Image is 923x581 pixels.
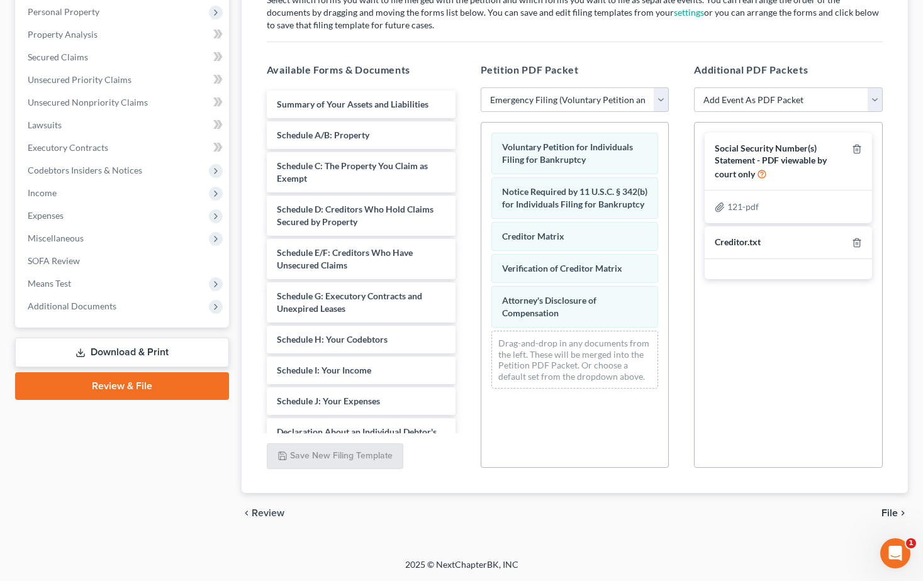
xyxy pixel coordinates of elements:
iframe: Intercom live chat [880,538,910,568]
span: Petition PDF Packet [481,64,579,75]
div: Drag-and-drop in any documents from the left. These will be merged into the Petition PDF Packet. ... [491,331,659,389]
span: Schedule I: Your Income [277,365,371,375]
span: Income [28,187,57,198]
i: chevron_right [898,508,908,518]
button: chevron_left Review [242,508,297,518]
a: Download & Print [15,338,229,367]
span: Means Test [28,278,71,289]
span: Notice Required by 11 U.S.C. § 342(b) for Individuals Filing for Bankruptcy [502,186,647,209]
span: Social Security Number(s) Statement - PDF viewable by court only [715,143,827,179]
a: Unsecured Nonpriority Claims [18,91,229,114]
span: Personal Property [28,6,99,17]
h5: Additional PDF Packets [694,62,883,77]
span: 121-pdf [727,201,759,212]
i: chevron_left [242,508,252,518]
span: Schedule J: Your Expenses [277,396,380,406]
span: Schedule C: The Property You Claim as Exempt [277,160,428,184]
span: Creditor Matrix [502,231,564,241]
span: Codebtors Insiders & Notices [28,165,142,175]
div: 2025 © NextChapterBK, INC [103,558,820,581]
span: Verification of Creditor Matrix [502,263,622,274]
span: Unsecured Priority Claims [28,74,131,85]
span: SOFA Review [28,255,80,266]
a: Review & File [15,372,229,400]
a: SOFA Review [18,250,229,272]
span: Unsecured Nonpriority Claims [28,97,148,108]
span: Miscellaneous [28,233,84,243]
span: Schedule G: Executory Contracts and Unexpired Leases [277,290,422,314]
a: settings [674,7,704,18]
a: Lawsuits [18,114,229,136]
span: Review [252,508,284,518]
button: Save New Filing Template [267,443,403,470]
span: Declaration About an Individual Debtor's Schedules [277,426,437,450]
span: Secured Claims [28,52,88,62]
span: Schedule A/B: Property [277,130,369,140]
span: Voluntary Petition for Individuals Filing for Bankruptcy [502,141,633,165]
span: Expenses [28,210,64,221]
span: Schedule H: Your Codebtors [277,334,388,345]
span: 1 [906,538,916,548]
a: Unsecured Priority Claims [18,69,229,91]
a: Executory Contracts [18,136,229,159]
span: Attorney's Disclosure of Compensation [502,295,596,318]
h5: Available Forms & Documents [267,62,456,77]
span: Executory Contracts [28,142,108,153]
span: Schedule E/F: Creditors Who Have Unsecured Claims [277,247,413,270]
span: Summary of Your Assets and Liabilities [277,99,428,109]
span: Lawsuits [28,119,62,130]
span: File [881,508,898,518]
a: Secured Claims [18,46,229,69]
div: Creditor.txt [715,236,761,248]
span: Property Analysis [28,29,98,40]
a: Property Analysis [18,23,229,46]
span: Additional Documents [28,301,116,311]
span: Schedule D: Creditors Who Hold Claims Secured by Property [277,204,434,227]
